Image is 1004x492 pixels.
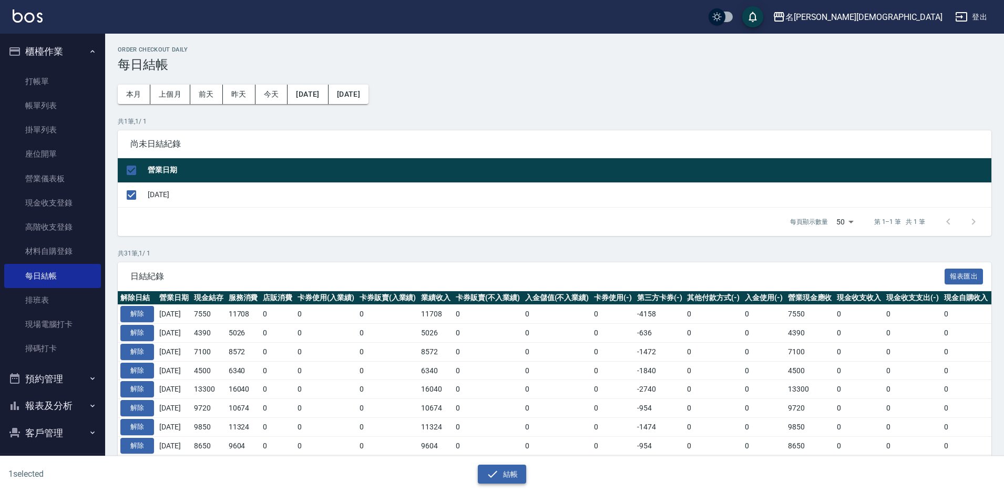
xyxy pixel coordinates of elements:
button: 解除 [120,363,154,379]
td: 0 [523,305,592,324]
td: 0 [295,399,357,418]
td: 0 [742,324,785,343]
td: 0 [684,436,742,455]
button: 解除 [120,325,154,341]
td: 0 [523,342,592,361]
td: 7100 [191,342,226,361]
td: 4390 [191,324,226,343]
button: 昨天 [223,85,255,104]
td: 0 [742,436,785,455]
th: 解除日結 [118,291,157,305]
th: 業績收入 [418,291,453,305]
td: 0 [591,380,634,399]
a: 排班表 [4,288,101,312]
a: 每日結帳 [4,264,101,288]
th: 現金收支收入 [834,291,884,305]
a: 座位開單 [4,142,101,166]
td: 0 [295,305,357,324]
td: 0 [260,342,295,361]
td: 0 [941,399,991,418]
td: 0 [834,380,884,399]
td: 0 [834,324,884,343]
td: 0 [357,305,419,324]
td: [DATE] [157,436,191,455]
td: 0 [357,324,419,343]
td: 0 [295,361,357,380]
td: 0 [357,399,419,418]
td: 0 [260,305,295,324]
td: 0 [834,305,884,324]
th: 營業日期 [157,291,191,305]
td: 0 [941,342,991,361]
td: [DATE] [145,182,991,207]
td: 0 [591,342,634,361]
td: 0 [453,305,523,324]
td: 4500 [191,361,226,380]
td: [DATE] [157,342,191,361]
td: 16040 [226,380,261,399]
td: 0 [295,380,357,399]
td: 0 [357,417,419,436]
td: 0 [834,342,884,361]
a: 報表匯出 [945,271,983,281]
td: 0 [684,342,742,361]
td: 0 [453,417,523,436]
button: 解除 [120,419,154,435]
td: 7100 [785,342,835,361]
th: 店販消費 [260,291,295,305]
td: 11708 [226,305,261,324]
td: 0 [523,436,592,455]
td: 8650 [191,436,226,455]
td: 9850 [785,417,835,436]
a: 掛單列表 [4,118,101,142]
td: 0 [742,305,785,324]
td: 0 [295,324,357,343]
td: 0 [523,324,592,343]
td: 0 [884,342,941,361]
td: 0 [684,305,742,324]
a: 營業儀表板 [4,167,101,191]
button: 解除 [120,344,154,360]
td: 0 [591,436,634,455]
button: [DATE] [329,85,368,104]
td: 0 [591,324,634,343]
td: 0 [357,436,419,455]
td: [DATE] [157,399,191,418]
td: 0 [941,436,991,455]
td: 0 [523,380,592,399]
th: 其他付款方式(-) [684,291,742,305]
td: 0 [884,305,941,324]
th: 卡券販賣(入業績) [357,291,419,305]
td: 0 [941,361,991,380]
th: 現金自購收入 [941,291,991,305]
td: 6340 [418,361,453,380]
td: 0 [941,305,991,324]
button: [DATE] [288,85,328,104]
p: 共 1 筆, 1 / 1 [118,117,991,126]
th: 營業日期 [145,158,991,183]
td: 0 [684,324,742,343]
h3: 每日結帳 [118,57,991,72]
div: 50 [832,208,857,236]
a: 材料自購登錄 [4,239,101,263]
button: 今天 [255,85,288,104]
td: -4158 [634,305,685,324]
th: 卡券使用(-) [591,291,634,305]
td: 0 [453,324,523,343]
th: 卡券使用(入業績) [295,291,357,305]
td: 0 [523,361,592,380]
th: 第三方卡券(-) [634,291,685,305]
td: 0 [591,361,634,380]
button: 解除 [120,306,154,322]
td: 5026 [418,324,453,343]
td: 13300 [191,380,226,399]
td: 0 [684,380,742,399]
div: 名[PERSON_NAME][DEMOGRAPHIC_DATA] [785,11,942,24]
span: 尚未日結紀錄 [130,139,979,149]
h2: Order checkout daily [118,46,991,53]
td: 0 [941,380,991,399]
td: 0 [357,342,419,361]
p: 第 1–1 筆 共 1 筆 [874,217,925,227]
td: 0 [260,324,295,343]
td: -954 [634,436,685,455]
